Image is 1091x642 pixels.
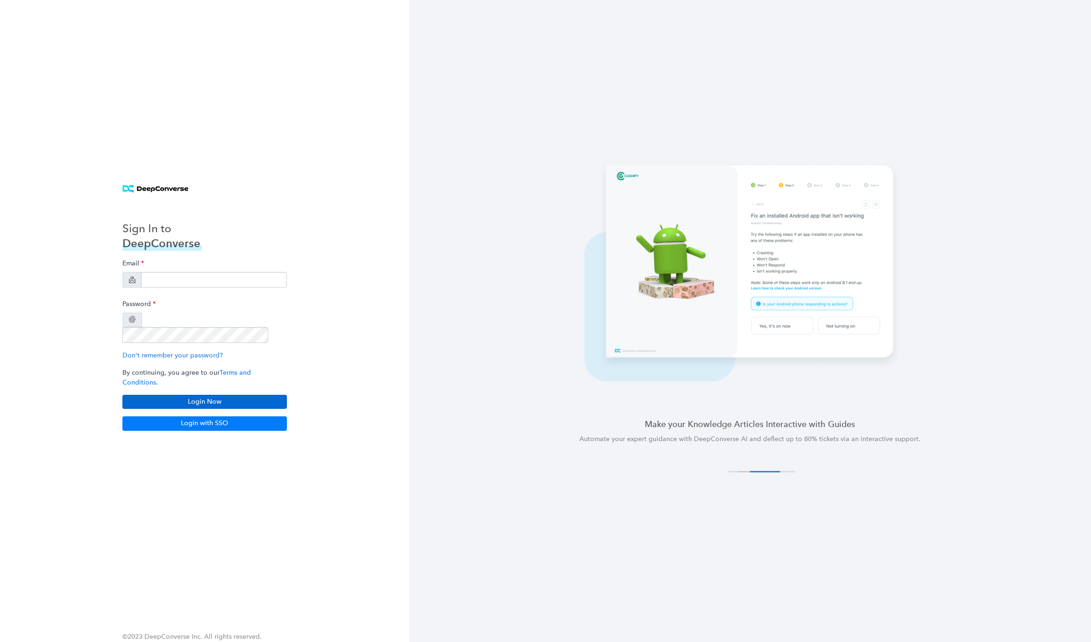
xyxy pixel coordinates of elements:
a: Terms and Conditions [122,369,251,386]
h3: Sign In to [122,221,202,236]
span: ©2023 DeepConverse Inc. All rights reserved. [122,633,262,641]
button: 4 [765,471,795,472]
img: horizontal logo [122,185,188,193]
p: By continuing, you agree to our . [122,368,287,387]
button: 3 [750,471,780,472]
h4: Make your Knowledge Articles Interactive with Guides [432,418,1069,430]
a: Don't remember your password? [122,351,223,359]
button: Login Now [122,395,287,409]
button: Login with SSO [122,416,287,430]
label: Password [122,295,156,313]
h3: DeepConverse [122,236,202,251]
button: 2 [739,471,769,472]
label: Email [122,255,144,272]
button: 1 [727,471,758,472]
span: Automate your expert guidance with DeepConverse AI and deflect up to 80% tickets via an interacti... [579,435,920,443]
img: carousel 3 [579,164,920,396]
